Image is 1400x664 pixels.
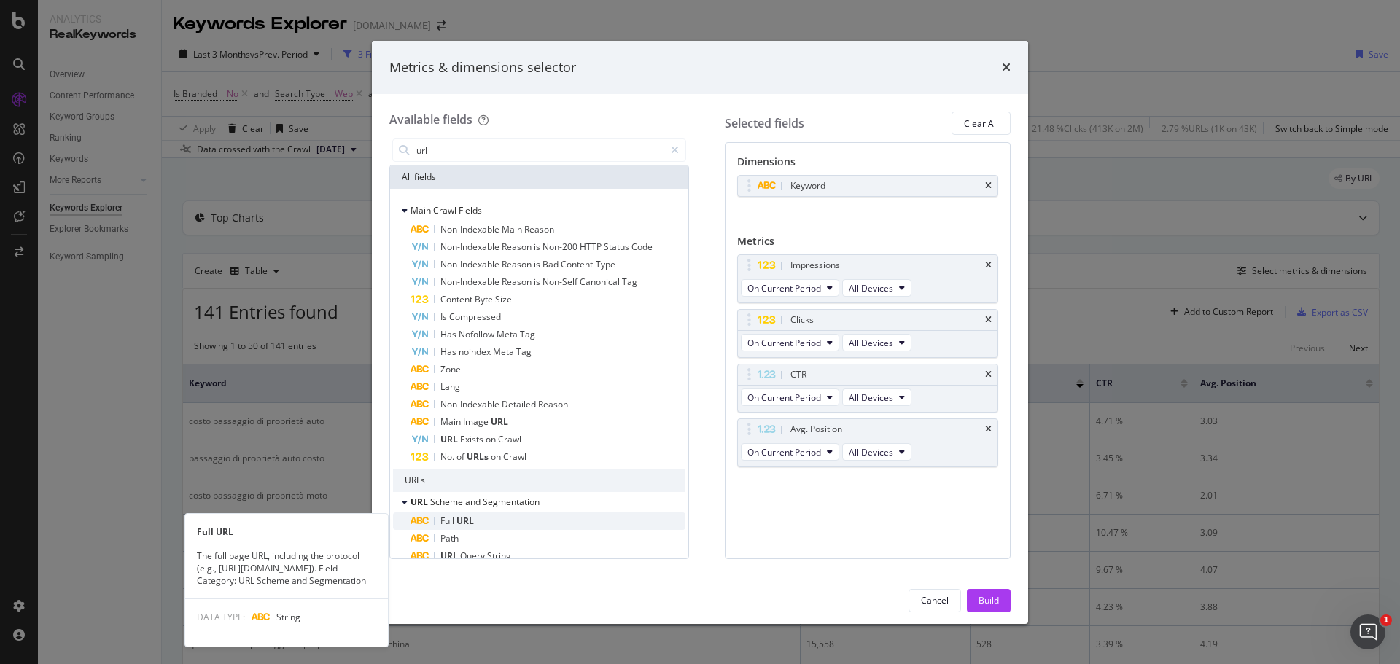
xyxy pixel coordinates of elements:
[483,496,540,508] span: Segmentation
[440,433,460,445] span: URL
[430,496,465,508] span: Scheme
[440,532,459,544] span: Path
[440,550,460,562] span: URL
[737,418,998,467] div: Avg. PositiontimesOn Current PeriodAll Devices
[542,241,580,253] span: Non-200
[486,433,498,445] span: on
[580,276,622,288] span: Canonical
[495,293,512,305] span: Size
[440,276,502,288] span: Non-Indexable
[440,328,459,340] span: Has
[741,443,839,461] button: On Current Period
[985,316,992,324] div: times
[459,204,482,216] span: Fields
[985,370,992,379] div: times
[467,450,491,463] span: URLs
[440,293,475,305] span: Content
[185,526,388,538] div: Full URL
[747,337,821,349] span: On Current Period
[842,334,911,351] button: All Devices
[985,261,992,270] div: times
[440,310,449,323] span: Is
[542,276,580,288] span: Non-Self
[440,380,460,393] span: Lang
[433,204,459,216] span: Crawl
[411,496,430,508] span: URL
[493,345,516,358] span: Meta
[790,422,842,437] div: Avg. Position
[1002,58,1011,77] div: times
[440,398,502,410] span: Non-Indexable
[502,223,524,235] span: Main
[842,388,911,406] button: All Devices
[459,345,493,358] span: noindex
[631,241,653,253] span: Code
[460,550,487,562] span: Query
[790,313,814,327] div: Clicks
[440,345,459,358] span: Has
[465,496,483,508] span: and
[790,258,840,273] div: Impressions
[411,204,433,216] span: Main
[440,241,502,253] span: Non-Indexable
[389,58,576,77] div: Metrics & dimensions selector
[185,550,388,587] div: The full page URL, including the protocol (e.g., [URL][DOMAIN_NAME]). Field Category: URL Scheme ...
[979,594,999,606] div: Build
[790,367,806,382] div: CTR
[502,258,534,270] span: Reason
[952,112,1011,135] button: Clear All
[964,117,998,130] div: Clear All
[516,345,532,358] span: Tag
[502,398,538,410] span: Detailed
[921,594,949,606] div: Cancel
[449,310,501,323] span: Compressed
[534,276,542,288] span: is
[737,309,998,358] div: ClickstimesOn Current PeriodAll Devices
[389,112,472,128] div: Available fields
[456,450,467,463] span: of
[497,328,520,340] span: Meta
[561,258,615,270] span: Content-Type
[849,446,893,458] span: All Devices
[487,550,511,562] span: String
[580,241,604,253] span: HTTP
[1380,614,1392,626] span: 1
[737,155,998,175] div: Dimensions
[440,415,463,428] span: Main
[737,234,998,254] div: Metrics
[372,41,1028,624] div: modal
[985,425,992,434] div: times
[604,241,631,253] span: Status
[534,241,542,253] span: is
[534,258,542,270] span: is
[538,398,568,410] span: Reason
[849,337,893,349] span: All Devices
[440,515,456,527] span: Full
[737,175,998,197] div: Keywordtimes
[842,443,911,461] button: All Devices
[849,282,893,294] span: All Devices
[741,279,839,297] button: On Current Period
[741,334,839,351] button: On Current Period
[622,276,637,288] span: Tag
[440,363,461,375] span: Zone
[737,364,998,413] div: CTRtimesOn Current PeriodAll Devices
[390,165,688,189] div: All fields
[463,415,491,428] span: Image
[459,328,497,340] span: Nofollow
[502,241,534,253] span: Reason
[790,179,825,193] div: Keyword
[456,515,474,527] span: URL
[909,589,961,612] button: Cancel
[502,276,534,288] span: Reason
[849,391,893,404] span: All Devices
[491,415,508,428] span: URL
[503,450,526,463] span: Crawl
[475,293,495,305] span: Byte
[498,433,521,445] span: Crawl
[741,388,839,406] button: On Current Period
[393,469,685,492] div: URLs
[842,279,911,297] button: All Devices
[440,450,456,463] span: No.
[524,223,554,235] span: Reason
